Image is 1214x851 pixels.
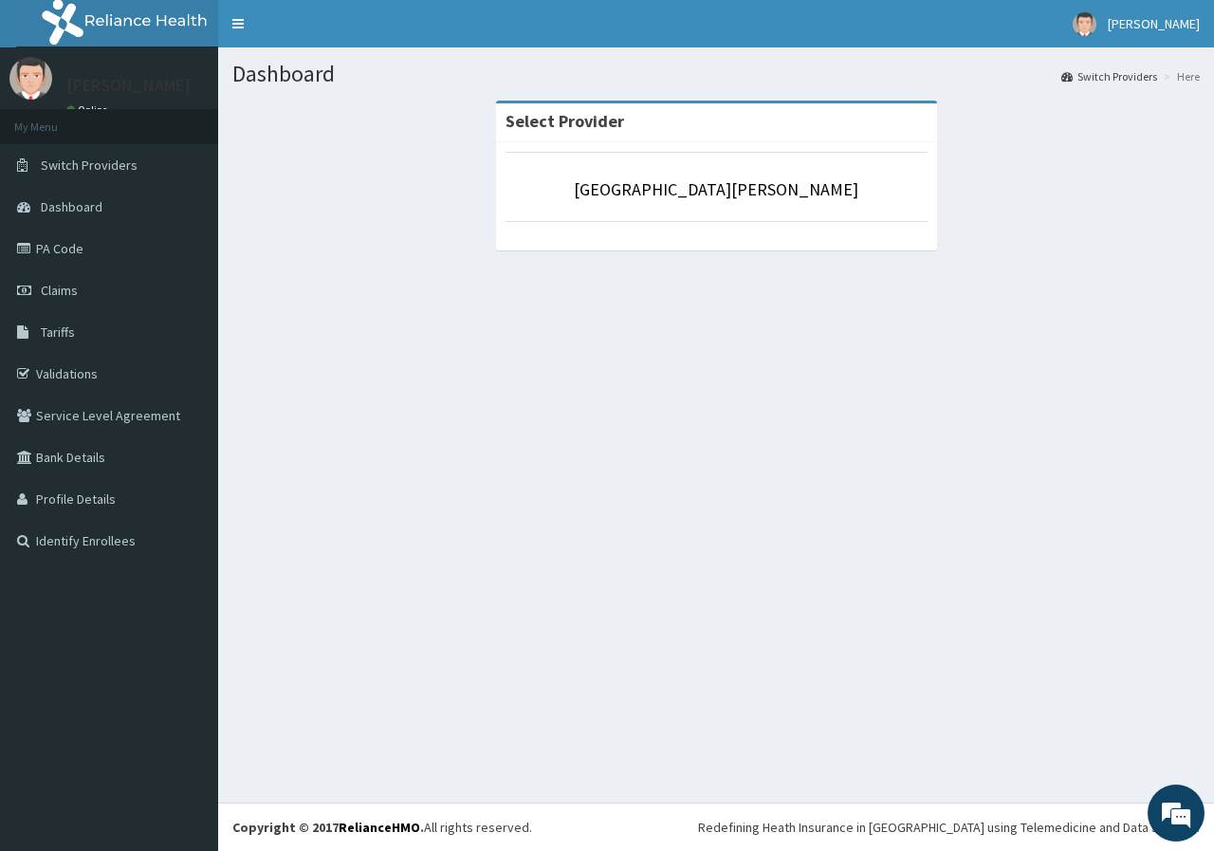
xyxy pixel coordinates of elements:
[506,110,624,132] strong: Select Provider
[1159,68,1200,84] li: Here
[1073,12,1096,36] img: User Image
[66,103,112,117] a: Online
[66,77,191,94] p: [PERSON_NAME]
[218,803,1214,851] footer: All rights reserved.
[698,818,1200,837] div: Redefining Heath Insurance in [GEOGRAPHIC_DATA] using Telemedicine and Data Science!
[1061,68,1157,84] a: Switch Providers
[41,157,138,174] span: Switch Providers
[232,819,424,836] strong: Copyright © 2017 .
[1108,15,1200,32] span: [PERSON_NAME]
[574,178,858,200] a: [GEOGRAPHIC_DATA][PERSON_NAME]
[9,57,52,100] img: User Image
[41,282,78,299] span: Claims
[41,324,75,341] span: Tariffs
[41,198,102,215] span: Dashboard
[232,62,1200,86] h1: Dashboard
[339,819,420,836] a: RelianceHMO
